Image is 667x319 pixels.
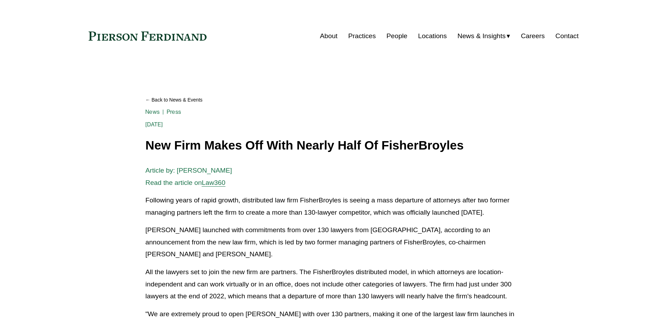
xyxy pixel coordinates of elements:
[521,29,545,43] a: Careers
[145,266,521,303] p: All the lawyers set to join the new firm are partners. The FisherBroyles distributed model, in wh...
[202,179,225,186] a: Law360
[418,29,447,43] a: Locations
[167,109,181,115] a: Press
[145,121,163,128] span: [DATE]
[145,194,521,219] p: Following years of rapid growth, distributed law firm FisherBroyles is seeing a mass departure of...
[320,29,338,43] a: About
[145,167,232,186] span: Article by: [PERSON_NAME] Read the article on
[458,30,506,42] span: News & Insights
[145,94,521,106] a: Back to News & Events
[387,29,408,43] a: People
[348,29,376,43] a: Practices
[145,139,521,152] h1: New Firm Makes Off With Nearly Half Of FisherBroyles
[145,109,160,115] a: News
[458,29,510,43] a: folder dropdown
[555,29,578,43] a: Contact
[145,224,521,261] p: [PERSON_NAME] launched with commitments from over 130 lawyers from [GEOGRAPHIC_DATA], according t...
